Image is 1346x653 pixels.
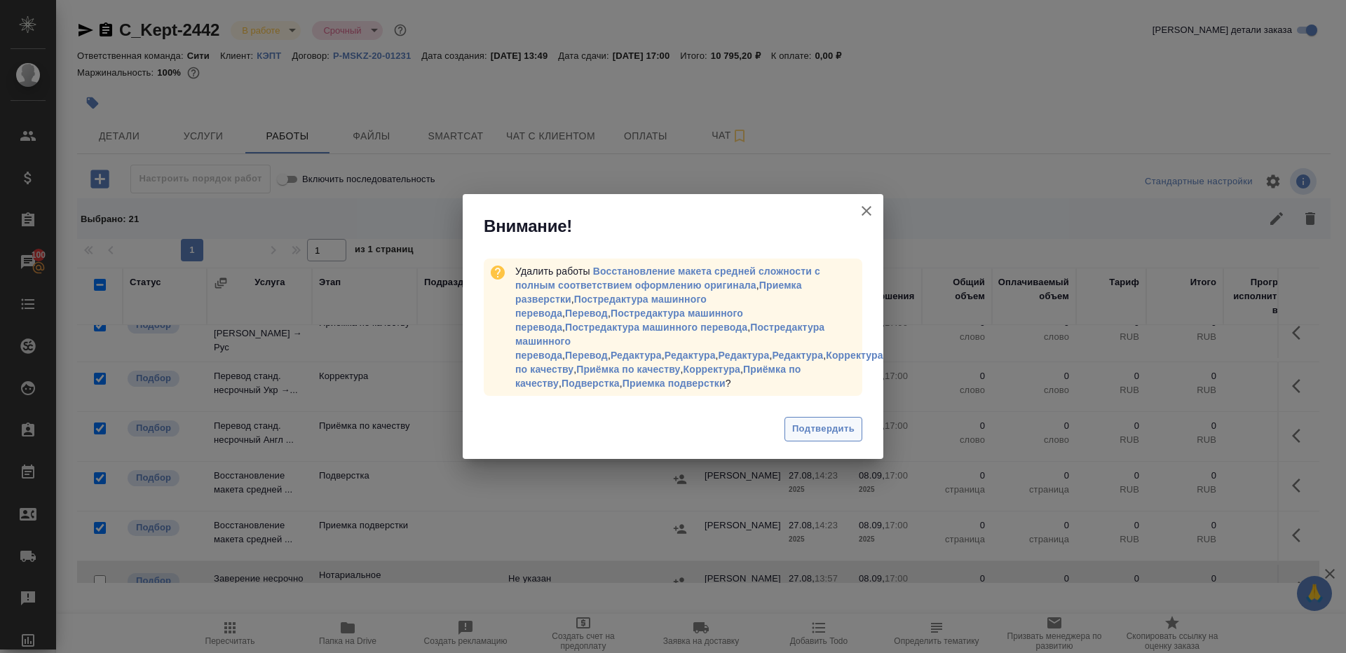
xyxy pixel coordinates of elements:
span: , [719,350,773,361]
span: , [515,308,743,333]
div: Удалить работы [515,264,862,390]
button: Подтвердить [784,417,862,441]
a: Редактура [772,350,823,361]
span: , [565,350,611,361]
a: Редактура [719,350,770,361]
a: Редактура [611,350,662,361]
span: , [515,294,707,319]
span: , [565,322,750,333]
span: , [611,350,665,361]
a: Приёмка по качеству [576,364,680,375]
span: , [684,364,743,375]
span: , [562,378,623,389]
span: , [515,266,820,291]
a: Постредактура машинного перевода [565,322,747,333]
span: , [565,308,611,319]
a: Корректура [826,350,883,361]
span: , [665,350,719,361]
a: Приемка подверстки [623,378,726,389]
span: ? [623,378,731,389]
span: , [515,322,824,361]
span: , [772,350,826,361]
a: Редактура [665,350,716,361]
span: , [826,350,885,361]
a: Перевод [565,350,608,361]
a: Приемка разверстки [515,280,802,305]
a: Постредактура машинного перевода [515,322,824,361]
span: , [515,280,802,305]
span: , [576,364,683,375]
a: Перевод [565,308,608,319]
a: Постредактура машинного перевода [515,294,707,319]
a: Постредактура машинного перевода [515,308,743,333]
span: Внимание! [484,215,572,238]
a: Корректура [684,364,740,375]
span: Подтвердить [792,421,855,437]
a: Восстановление макета средней сложности с полным соответствием оформлению оригинала [515,266,820,291]
a: Подверстка [562,378,620,389]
